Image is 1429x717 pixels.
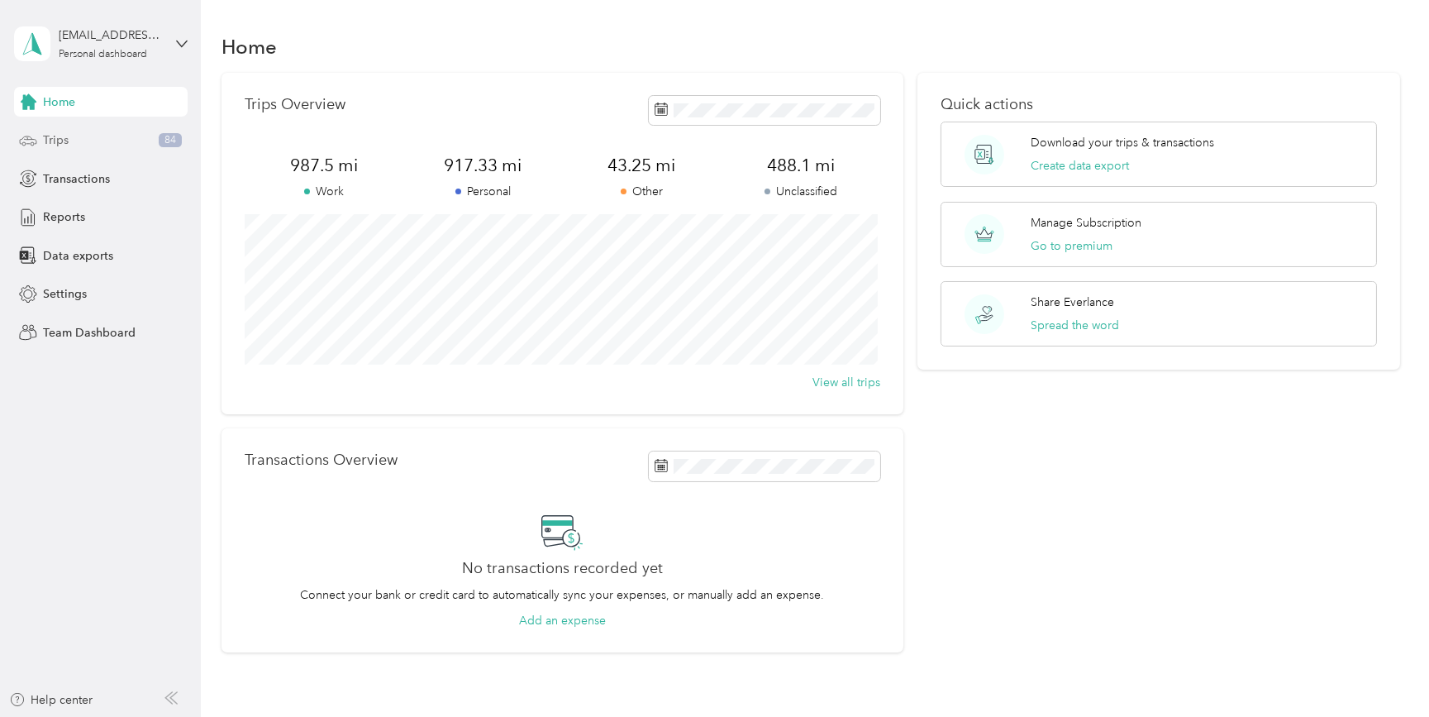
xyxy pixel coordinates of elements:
[43,208,85,226] span: Reports
[1031,134,1214,151] p: Download your trips & transactions
[43,324,136,342] span: Team Dashboard
[519,612,606,629] button: Add an expense
[159,133,182,148] span: 84
[245,183,403,200] p: Work
[1031,317,1119,334] button: Spread the word
[245,154,403,177] span: 987.5 mi
[722,183,880,200] p: Unclassified
[221,38,277,55] h1: Home
[1031,157,1129,174] button: Create data export
[43,285,87,303] span: Settings
[59,50,147,60] div: Personal dashboard
[1031,237,1112,255] button: Go to premium
[43,93,75,111] span: Home
[1031,294,1114,311] p: Share Everlance
[245,96,345,113] p: Trips Overview
[562,154,721,177] span: 43.25 mi
[9,691,93,709] button: Help center
[462,560,663,577] h2: No transactions recorded yet
[1031,214,1141,232] p: Manage Subscription
[562,183,721,200] p: Other
[722,154,880,177] span: 488.1 mi
[403,154,562,177] span: 917.33 mi
[1336,624,1429,717] iframe: Everlance-gr Chat Button Frame
[941,96,1377,113] p: Quick actions
[43,170,110,188] span: Transactions
[403,183,562,200] p: Personal
[59,26,162,44] div: [EMAIL_ADDRESS][DOMAIN_NAME]
[245,452,398,469] p: Transactions Overview
[812,374,880,391] button: View all trips
[43,247,113,265] span: Data exports
[300,586,824,604] p: Connect your bank or credit card to automatically sync your expenses, or manually add an expense.
[43,131,69,149] span: Trips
